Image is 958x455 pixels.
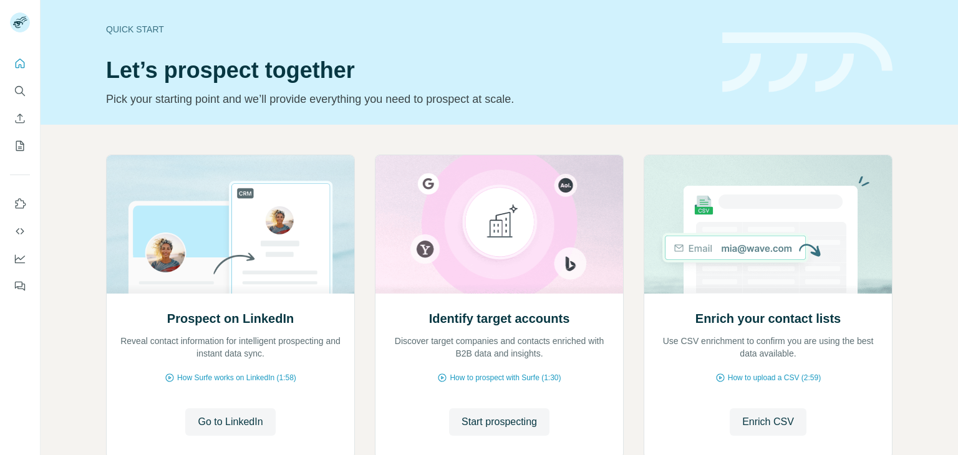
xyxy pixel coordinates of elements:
[106,155,355,294] img: Prospect on LinkedIn
[657,335,879,360] p: Use CSV enrichment to confirm you are using the best data available.
[462,414,537,429] span: Start prospecting
[119,335,342,360] p: Reveal contact information for intelligent prospecting and instant data sync.
[10,80,30,102] button: Search
[10,193,30,215] button: Use Surfe on LinkedIn
[177,372,296,383] span: How Surfe works on LinkedIn (1:58)
[722,32,893,93] img: banner
[10,107,30,130] button: Enrich CSV
[10,275,30,297] button: Feedback
[695,310,841,327] h2: Enrich your contact lists
[429,310,570,327] h2: Identify target accounts
[106,23,707,36] div: Quick start
[10,247,30,270] button: Dashboard
[388,335,611,360] p: Discover target companies and contacts enriched with B2B data and insights.
[449,408,549,436] button: Start prospecting
[450,372,561,383] span: How to prospect with Surfe (1:30)
[106,90,707,108] p: Pick your starting point and we’ll provide everything you need to prospect at scale.
[728,372,821,383] span: How to upload a CSV (2:59)
[10,52,30,75] button: Quick start
[375,155,624,294] img: Identify target accounts
[106,58,707,83] h1: Let’s prospect together
[742,414,794,429] span: Enrich CSV
[10,135,30,157] button: My lists
[644,155,893,294] img: Enrich your contact lists
[167,310,294,327] h2: Prospect on LinkedIn
[730,408,806,436] button: Enrich CSV
[185,408,275,436] button: Go to LinkedIn
[198,414,263,429] span: Go to LinkedIn
[10,220,30,242] button: Use Surfe API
